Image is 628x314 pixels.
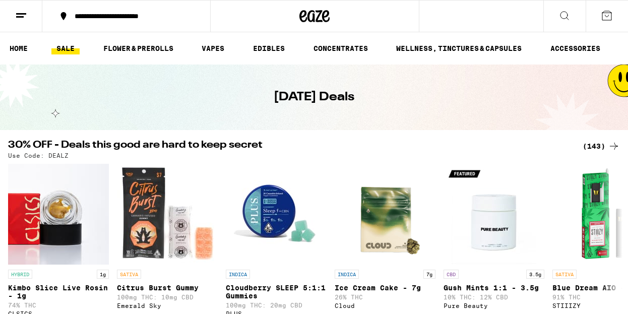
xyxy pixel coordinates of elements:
p: Cloudberry SLEEP 5:1:1 Gummies [226,284,327,300]
p: 26% THC [335,294,435,300]
a: VAPES [197,42,229,54]
p: HYBRID [8,270,32,279]
img: Pure Beauty - Gush Mints 1:1 - 3.5g [444,164,544,265]
a: WELLNESS, TINCTURES & CAPSULES [391,42,527,54]
p: 1g [97,270,109,279]
a: CONCENTRATES [308,42,373,54]
p: 74% THC [8,302,109,308]
img: Cloud - Ice Cream Cake - 7g [335,164,435,265]
a: SALE [51,42,80,54]
p: Ice Cream Cake - 7g [335,284,435,292]
img: Emerald Sky - Citrus Burst Gummy [117,164,218,265]
img: PLUS - Cloudberry SLEEP 5:1:1 Gummies [226,164,327,265]
p: Citrus Burst Gummy [117,284,218,292]
a: (143) [583,140,620,152]
p: INDICA [226,270,250,279]
p: Use Code: DEALZ [8,152,69,159]
p: 7g [423,270,435,279]
a: FLOWER & PREROLLS [98,42,178,54]
p: INDICA [335,270,359,279]
p: 100mg THC: 20mg CBD [226,302,327,308]
p: Kimbo Slice Live Rosin - 1g [8,284,109,300]
p: 10% THC: 12% CBD [444,294,544,300]
p: SATIVA [117,270,141,279]
p: 3.5g [526,270,544,279]
h1: [DATE] Deals [274,89,354,106]
a: HOME [5,42,33,54]
p: 100mg THC: 10mg CBD [117,294,218,300]
img: CLSICS - Kimbo Slice Live Rosin - 1g [8,164,109,265]
p: Gush Mints 1:1 - 3.5g [444,284,544,292]
h2: 30% OFF - Deals this good are hard to keep secret [8,140,571,152]
span: Hi. Need any help? [6,7,73,15]
a: EDIBLES [248,42,290,54]
div: Pure Beauty [444,302,544,309]
p: CBD [444,270,459,279]
div: Cloud [335,302,435,309]
a: ACCESSORIES [545,42,605,54]
p: SATIVA [552,270,577,279]
div: Emerald Sky [117,302,218,309]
